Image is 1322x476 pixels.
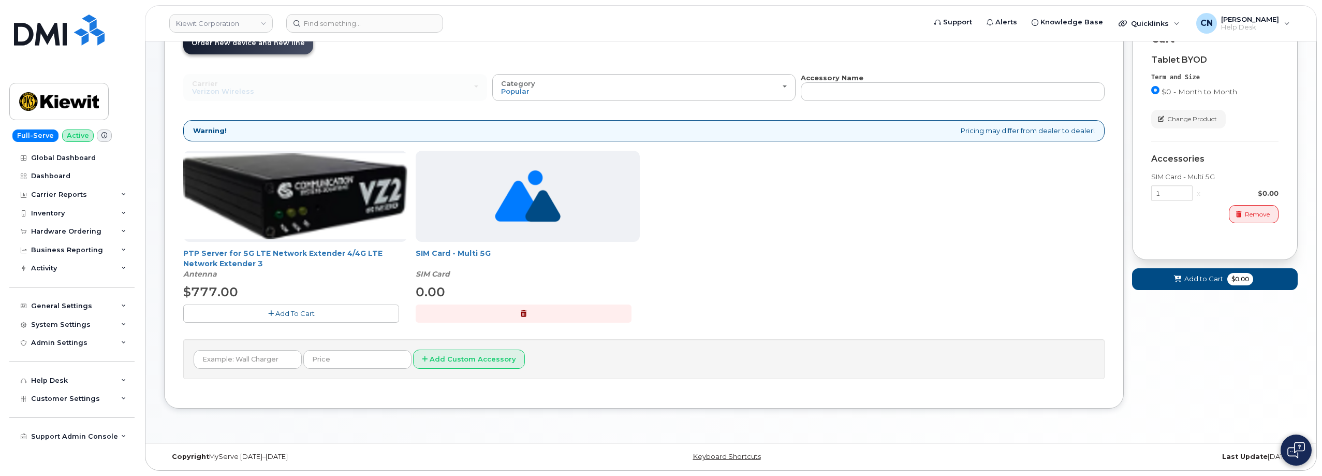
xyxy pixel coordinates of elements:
input: Example: Wall Charger [194,350,302,369]
a: Keyboard Shortcuts [693,453,761,460]
button: Add Custom Accessory [413,350,525,369]
input: Find something... [286,14,443,33]
a: PTP Server for 5G LTE Network Extender 4/4G LTE Network Extender 3 [183,249,383,268]
button: Add To Cart [183,305,399,323]
div: Accessories [1151,154,1279,164]
div: Connor Nguyen [1189,13,1297,34]
span: CN [1200,17,1213,30]
div: Pricing may differ from dealer to dealer! [183,120,1105,141]
div: Tablet BYOD [1151,55,1279,65]
button: Add to Cart $0.00 [1132,268,1298,290]
span: 0.00 [416,284,445,299]
div: PTP Server for 5G LTE Network Extender 4/4G LTE Network Extender 3 [183,248,407,279]
div: MyServe [DATE]–[DATE] [164,453,542,461]
a: Kiewit Corporation [169,14,273,33]
div: x [1193,189,1205,198]
span: Alerts [995,17,1017,27]
span: Add to Cart [1184,274,1223,284]
a: Alerts [979,12,1024,33]
span: Help Desk [1221,23,1279,32]
span: Order new device and new line [192,39,305,47]
a: SIM Card - Multi 5G [416,249,491,258]
button: Change Product [1151,110,1226,128]
img: no_image_found-2caef05468ed5679b831cfe6fc140e25e0c280774317ffc20a367ab7fd17291e.png [495,151,561,242]
span: $0 - Month to Month [1162,88,1237,96]
strong: Copyright [172,453,209,460]
div: Quicklinks [1111,13,1187,34]
span: Popular [501,87,530,95]
em: SIM Card [416,269,450,279]
img: Casa_Sysem.png [183,153,407,239]
strong: Last Update [1222,453,1268,460]
span: Add To Cart [275,309,315,318]
span: Remove [1245,210,1270,219]
span: Knowledge Base [1040,17,1103,27]
div: SIM Card - Multi 5G [416,248,640,279]
input: Price [303,350,412,369]
button: Category Popular [492,74,796,101]
button: Remove [1229,205,1279,223]
a: Support [927,12,979,33]
strong: Warning! [193,126,227,136]
span: Category [501,79,535,88]
div: SIM Card - Multi 5G [1151,172,1279,182]
div: $0.00 [1205,189,1279,198]
div: [DATE] [920,453,1298,461]
em: Antenna [183,269,217,279]
span: Quicklinks [1131,19,1169,27]
span: $0.00 [1227,273,1253,285]
span: [PERSON_NAME] [1221,15,1279,23]
a: Knowledge Base [1024,12,1110,33]
strong: Accessory Name [801,74,863,82]
input: $0 - Month to Month [1151,86,1159,94]
span: Change Product [1167,114,1217,124]
img: Open chat [1287,442,1305,458]
div: Term and Size [1151,73,1279,82]
span: Support [943,17,972,27]
span: $777.00 [183,284,238,299]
